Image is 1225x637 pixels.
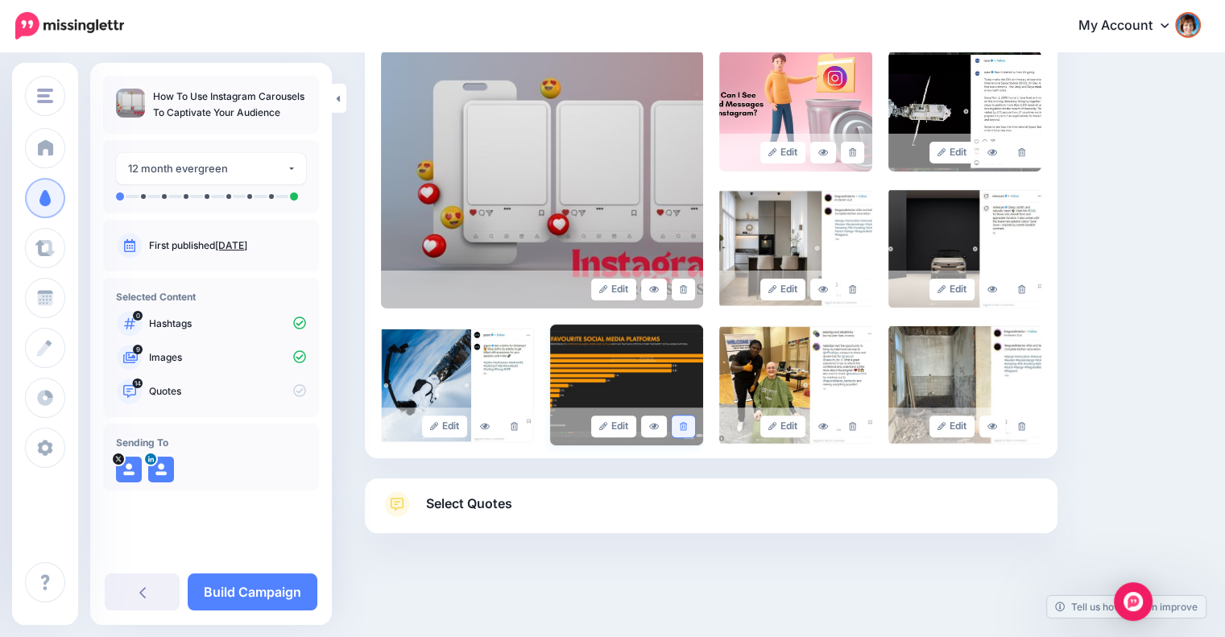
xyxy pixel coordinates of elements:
span: 14 [133,378,143,388]
h4: Selected Content [116,291,306,303]
p: First published [149,238,306,253]
img: a4a8757b3d82e7e8456dabcb09b1b447_large.jpg [719,325,872,445]
span: 0 [133,311,143,321]
img: user_default_image.png [116,457,142,482]
a: Edit [760,416,806,437]
img: 9829c5b8257676fef8e31c96872d7a48_large.jpg [888,325,1041,445]
p: How To Use Instagram Carousels To Captivate Your Audience [153,89,306,121]
h4: Sending To [116,436,306,449]
span: 9 [133,345,143,354]
img: user_default_image.png [148,457,174,482]
p: Images [149,350,306,365]
a: Edit [929,416,975,437]
img: 331a28282c39ddd58abe31d4b8fc7b5b_large.jpg [888,188,1041,308]
img: 29a930e70a9445d3290bf71179c236e2_large.jpg [719,188,872,308]
a: Edit [422,416,468,437]
img: d201db22ada09d296794d19b8ac95bfe_large.jpg [888,51,1041,172]
div: 12 month evergreen [128,159,287,178]
a: My Account [1062,6,1201,46]
img: 24140c04ea2e591ed4441f98478046ab_large.jpg [550,325,703,445]
img: Missinglettr [15,12,124,39]
span: Select Quotes [426,493,512,515]
img: menu.png [37,89,53,103]
a: [DATE] [215,239,247,251]
a: Edit [929,142,975,163]
a: Edit [760,279,806,300]
div: Open Intercom Messenger [1114,582,1153,621]
a: Edit [591,416,637,437]
p: Hashtags [149,316,306,331]
a: Edit [591,279,637,300]
img: 5ef02fbeb75921d8784ded248fff77b7_thumb.jpg [116,89,145,118]
a: Tell us how we can improve [1047,596,1206,618]
a: Edit [760,142,806,163]
img: 3ba5c6dda15ffe84503dfdd01ae397f9_large.jpg [381,325,534,445]
p: Quotes [149,384,306,399]
button: 12 month evergreen [116,153,306,184]
a: Edit [929,279,975,300]
img: e649e3610c08ed83205d21571c4c3b93_large.jpg [719,51,872,172]
img: 5ef02fbeb75921d8784ded248fff77b7_large.jpg [381,51,703,308]
a: Select Quotes [381,491,1041,533]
